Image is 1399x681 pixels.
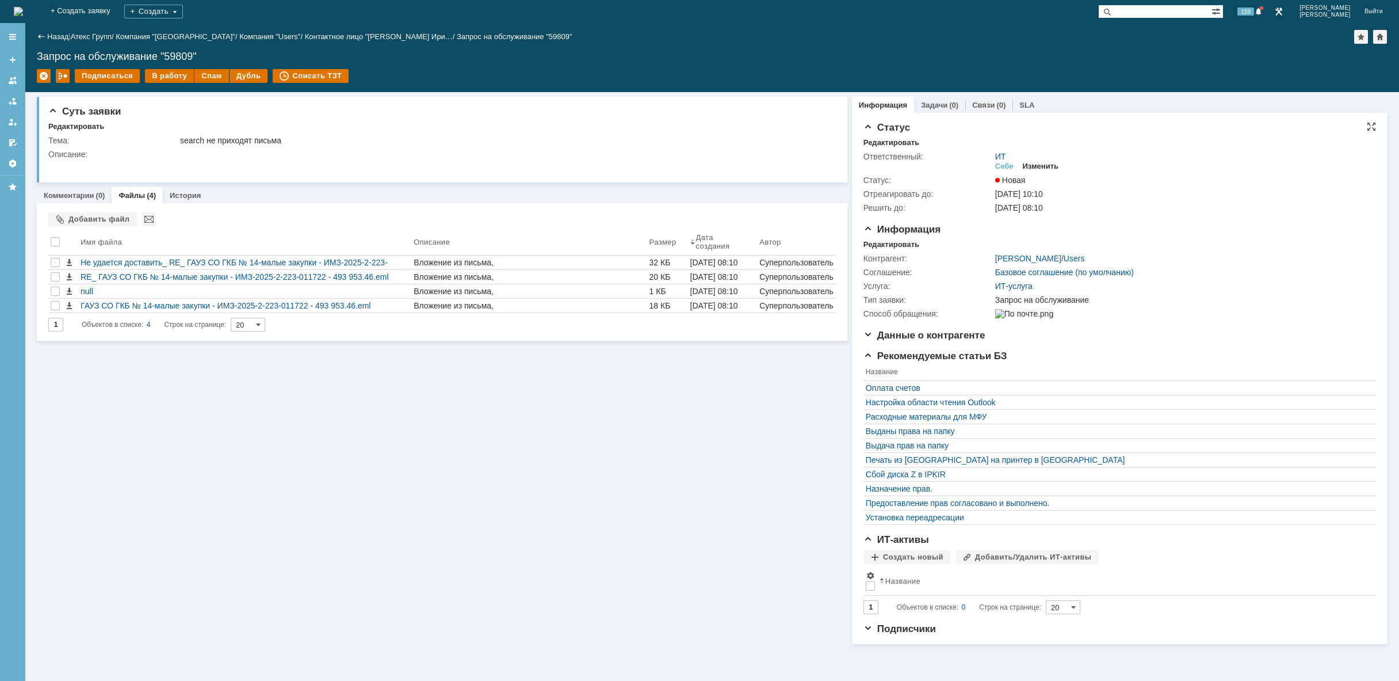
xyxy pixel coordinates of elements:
[759,238,781,246] div: Автор
[414,301,644,338] div: Вложение из письма, Тема: search не приходят письма , Отправитель: [PERSON_NAME] ([EMAIL_ADDRESS]...
[885,577,920,585] div: Название
[48,136,178,145] div: Тема:
[64,301,74,310] span: Скачать файл
[995,152,1006,161] a: ИТ
[124,5,183,18] div: Создать
[82,321,143,329] span: Объектов в списке:
[688,231,758,256] th: Дата создания
[877,569,1370,596] th: Название
[1237,7,1254,16] span: 159
[866,441,1368,450] a: Выдача прав на папку
[696,233,746,250] div: Дата создания
[48,122,104,131] div: Редактировать
[863,189,993,199] div: Отреагировать до:
[82,318,226,332] i: Строк на странице:
[64,258,74,267] span: Скачать файл
[863,351,1007,362] span: Рекомендуемые статьи БЗ
[305,32,453,41] a: Контактное лицо "[PERSON_NAME] Ири…
[863,281,993,291] div: Услуга:
[1211,5,1223,16] span: Расширенный поиск
[866,484,1368,493] div: Назначение прав.
[81,301,409,310] div: ГАУЗ СО ГКБ № 14-малые закупки - ИМЗ-2025-2-223-011722 - 493 953.46.eml
[863,240,919,249] div: Редактировать
[863,268,993,277] div: Соглашение:
[44,191,94,200] a: Комментарии
[142,212,156,226] div: Отправить выбранные файлы
[866,383,1368,393] a: Оплата счетов
[48,106,121,117] span: Суть заявки
[866,455,1368,465] a: Печать из [GEOGRAPHIC_DATA] на принтер в [GEOGRAPHIC_DATA]
[995,203,1043,212] span: [DATE] 08:10
[14,7,23,16] a: Перейти на домашнюю страницу
[995,162,1014,171] div: Себе
[863,176,993,185] div: Статус:
[921,101,947,109] a: Задачи
[759,301,834,310] div: Суперпользователь
[995,295,1369,305] div: Запрос на обслуживание
[1064,254,1085,263] a: Users
[3,51,22,69] a: Создать заявку
[3,113,22,131] a: Мои заявки
[897,603,958,611] span: Объектов в списке:
[995,189,1043,199] span: [DATE] 10:10
[147,318,151,332] div: 4
[37,69,51,83] div: Удалить
[863,254,993,263] div: Контрагент:
[690,287,738,296] div: [DATE] 08:10
[116,32,235,41] a: Компания "[GEOGRAPHIC_DATA]"
[690,301,738,310] div: [DATE] 08:10
[866,412,1368,421] a: Расходные материалы для МФУ
[859,101,907,109] a: Информация
[170,191,201,200] a: История
[1299,12,1351,18] span: [PERSON_NAME]
[64,287,74,296] span: Скачать файл
[866,470,1368,479] a: Сбой диска Z в IPKIR
[3,71,22,90] a: Заявки на командах
[81,272,409,281] div: RE_ ГАУЗ СО ГКБ № 14-малые закупки - ИМЗ-2025-2-223-011722 - 493 953.46.eml
[863,366,1370,381] th: Название
[863,623,936,634] span: Подписчики
[305,32,457,41] div: /
[995,254,1061,263] a: [PERSON_NAME]
[1367,122,1376,131] div: На всю страницу
[414,272,644,309] div: Вложение из письма, Тема: search не приходят письма , Отправитель: [PERSON_NAME] ([EMAIL_ADDRESS]...
[863,330,985,341] span: Данные о контрагенте
[866,398,1368,407] a: Настройка области чтения Outlook
[757,231,836,256] th: Автор
[457,32,572,41] div: Запрос на обслуживание "59809"
[1354,30,1368,44] div: Добавить в избранное
[116,32,239,41] div: /
[3,92,22,111] a: Заявки в моей ответственности
[1023,162,1059,171] div: Изменить
[1272,5,1286,18] a: Перейти в интерфейс администратора
[863,152,993,161] div: Ответственный:
[81,258,409,267] div: Не удается доставить_ RE_ ГАУЗ СО ГКБ № 14-малые закупки - ИМЗ-2025-2-223-011722 - 493 953.46.eml
[414,287,644,324] div: Вложение из письма, Тема: search не приходят письма , Отправитель: [PERSON_NAME] ([EMAIL_ADDRESS]...
[995,268,1134,277] a: Базовое соглашение (по умолчанию)
[647,231,688,256] th: Размер
[64,272,74,281] span: Скачать файл
[3,154,22,173] a: Настройки
[48,150,830,159] div: Описание:
[863,224,941,235] span: Информация
[759,258,834,267] div: Суперпользователь
[897,600,1041,614] i: Строк на странице:
[866,427,1368,436] a: Выданы права на папку
[863,309,993,318] div: Способ обращения:
[56,69,70,83] div: Работа с массовостью
[995,176,1026,185] span: Новая
[759,272,834,281] div: Суперпользователь
[962,600,966,614] div: 0
[649,301,686,310] div: 18 КБ
[71,32,112,41] a: Атекс Групп
[96,191,105,200] div: (0)
[81,238,122,246] div: Имя файла
[239,32,300,41] a: Компания "Users"
[649,272,686,281] div: 20 КБ
[866,513,1368,522] a: Установка переадресации
[995,281,1033,291] a: ИТ-услуга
